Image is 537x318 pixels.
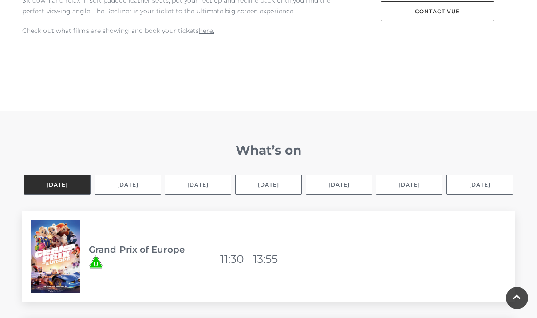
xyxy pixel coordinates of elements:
[253,248,284,270] li: 13:55
[95,175,161,195] button: [DATE]
[22,143,515,158] h2: What’s on
[235,175,302,195] button: [DATE]
[220,248,251,270] li: 11:30
[306,175,372,195] button: [DATE]
[446,175,513,195] button: [DATE]
[89,244,200,255] h3: Grand Prix of Europe
[22,25,346,36] p: Check out what films are showing and book your tickets
[24,175,91,195] button: [DATE]
[165,175,231,195] button: [DATE]
[376,175,442,195] button: [DATE]
[381,1,494,21] a: Contact Vue
[199,27,214,35] a: here.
